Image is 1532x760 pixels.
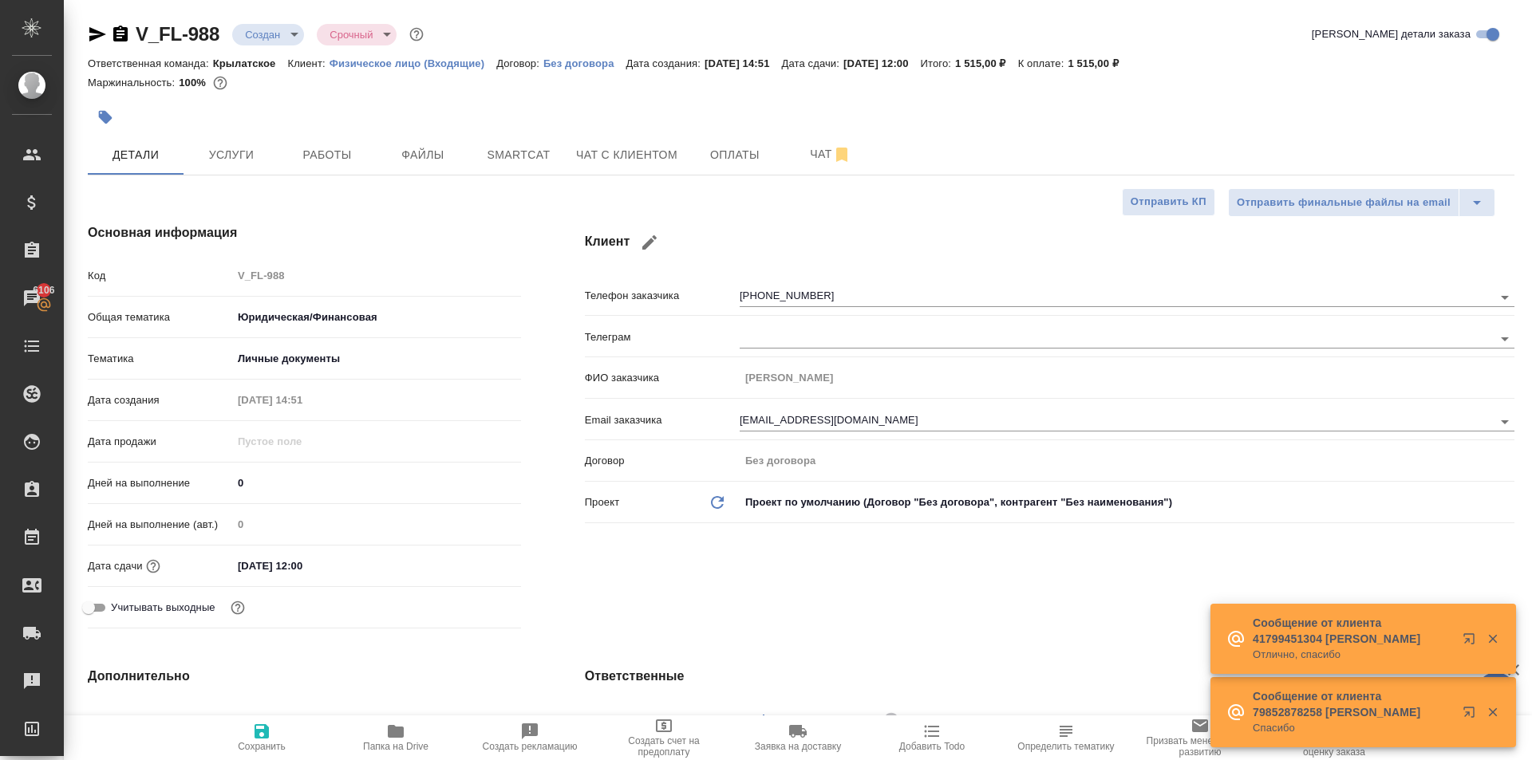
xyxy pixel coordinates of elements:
[210,73,231,93] button: 0.00 RUB;
[143,556,164,577] button: Если добавить услуги и заполнить их объемом, то дата рассчитается автоматически
[88,711,232,727] p: Путь на drive
[1312,26,1471,42] span: [PERSON_NAME] детали заказа
[1253,688,1452,720] p: Сообщение от клиента 79852878258 [PERSON_NAME]
[238,741,286,752] span: Сохранить
[23,282,64,298] span: 6106
[88,25,107,44] button: Скопировать ссылку для ЯМессенджера
[1228,188,1495,217] div: split button
[88,475,232,491] p: Дней на выполнение
[463,715,597,760] button: Создать рекламацию
[363,741,428,752] span: Папка на Drive
[543,56,626,69] a: Без договора
[576,145,677,165] span: Чат с клиентом
[1453,623,1491,661] button: Открыть в новой вкладке
[731,715,865,760] button: Заявка на доставку
[832,145,851,164] svg: Отписаться
[480,145,557,165] span: Smartcat
[88,517,232,533] p: Дней на выполнение (авт.)
[88,434,232,450] p: Дата продажи
[1131,193,1206,211] span: Отправить КП
[97,145,174,165] span: Детали
[585,329,740,345] p: Телеграм
[740,489,1514,516] div: Проект по умолчанию (Договор "Без договора", контрагент "Без наименования")
[792,144,869,164] span: Чат
[1122,188,1215,216] button: Отправить КП
[232,24,304,45] div: Создан
[232,513,521,536] input: Пустое поле
[496,57,543,69] p: Договор:
[289,145,365,165] span: Работы
[697,145,773,165] span: Оплаты
[1018,57,1068,69] p: К оплате:
[240,28,285,41] button: Создан
[325,28,377,41] button: Срочный
[585,223,1514,262] h4: Клиент
[585,494,620,510] p: Проект
[1453,696,1491,734] button: Открыть в новой вкладке
[1476,705,1509,719] button: Закрыть
[740,366,1514,389] input: Пустое поле
[606,735,721,758] span: Создать счет на предоплату
[232,304,521,331] div: Юридическая/Финансовая
[88,57,213,69] p: Ответственная команда:
[88,100,123,135] button: Добавить тэг
[755,741,841,752] span: Заявка на доставку
[744,701,783,739] button: Добавить менеджера
[1494,411,1516,433] button: Open
[999,715,1133,760] button: Определить тематику
[1237,194,1451,212] span: Отправить финальные файлы на email
[1133,715,1267,760] button: Призвать менеджера по развитию
[1143,735,1258,758] span: Призвать менеджера по развитию
[213,57,288,69] p: Крылатское
[585,370,740,386] p: ФИО заказчика
[483,741,578,752] span: Создать рекламацию
[585,288,740,304] p: Телефон заказчика
[705,57,782,69] p: [DATE] 14:51
[317,24,397,45] div: Создан
[88,77,179,89] p: Маржинальность:
[88,667,521,686] h4: Дополнительно
[88,558,143,574] p: Дата сдачи
[1068,57,1131,69] p: 1 515,00 ₽
[88,309,232,325] p: Общая тематика
[88,392,232,408] p: Дата создания
[955,57,1018,69] p: 1 515,00 ₽
[1253,720,1452,736] p: Спасибо
[921,57,955,69] p: Итого:
[88,268,232,284] p: Код
[1228,188,1459,217] button: Отправить финальные файлы на email
[88,223,521,242] h4: Основная информация
[232,471,521,494] input: ✎ Введи что-нибудь
[111,600,215,616] span: Учитывать выходные
[385,145,461,165] span: Файлы
[136,23,219,45] a: V_FL-988
[626,57,705,69] p: Дата создания:
[585,453,740,469] p: Договор
[1494,328,1516,350] button: Open
[543,57,626,69] p: Без договора
[232,707,521,730] input: Пустое поле
[585,667,1514,686] h4: Ответственные
[1253,615,1452,647] p: Сообщение от клиента 41799451304 [PERSON_NAME]
[789,710,904,730] div: [PERSON_NAME]
[287,57,329,69] p: Клиент:
[179,77,210,89] p: 100%
[195,715,329,760] button: Сохранить
[330,56,497,69] a: Физическое лицо (Входящие)
[227,597,248,618] button: Выбери, если сб и вс нужно считать рабочими днями для выполнения заказа.
[232,345,521,372] div: Личные документы
[789,712,887,728] span: [PERSON_NAME]
[1476,632,1509,646] button: Закрыть
[232,430,372,453] input: Пустое поле
[193,145,270,165] span: Услуги
[782,57,843,69] p: Дата сдачи:
[329,715,463,760] button: Папка на Drive
[330,57,497,69] p: Физическое лицо (Входящие)
[232,264,521,287] input: Пустое поле
[1253,647,1452,663] p: Отлично, спасибо
[899,741,965,752] span: Добавить Todo
[740,449,1514,472] input: Пустое поле
[843,57,921,69] p: [DATE] 12:00
[232,388,372,412] input: Пустое поле
[1017,741,1114,752] span: Определить тематику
